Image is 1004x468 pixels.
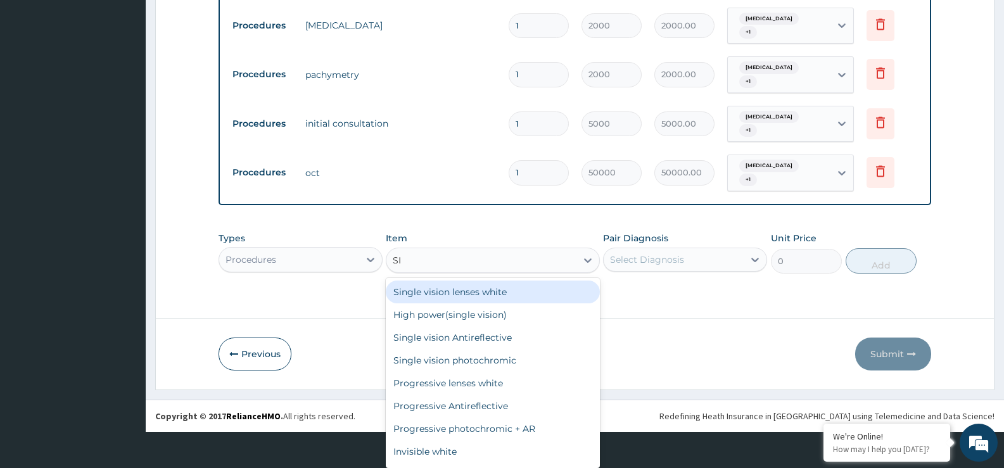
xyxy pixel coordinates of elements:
[219,233,245,244] label: Types
[208,6,238,37] div: Minimize live chat window
[855,338,931,370] button: Submit
[73,148,175,276] span: We're online!
[771,232,817,244] label: Unit Price
[386,349,599,372] div: Single vision photochromic
[833,431,941,442] div: We're Online!
[739,61,799,74] span: [MEDICAL_DATA]
[155,410,283,422] strong: Copyright © 2017 .
[610,253,684,266] div: Select Diagnosis
[386,372,599,395] div: Progressive lenses white
[299,160,502,186] td: oct
[6,324,241,368] textarea: Type your message and hit 'Enter'
[299,13,502,38] td: [MEDICAL_DATA]
[386,281,599,303] div: Single vision lenses white
[226,410,281,422] a: RelianceHMO
[739,160,799,172] span: [MEDICAL_DATA]
[833,444,941,455] p: How may I help you today?
[386,303,599,326] div: High power(single vision)
[386,417,599,440] div: Progressive photochromic + AR
[739,174,757,186] span: + 1
[386,232,407,244] label: Item
[659,410,994,422] div: Redefining Heath Insurance in [GEOGRAPHIC_DATA] using Telemedicine and Data Science!
[219,338,291,370] button: Previous
[146,400,1004,432] footer: All rights reserved.
[386,440,599,463] div: Invisible white
[739,13,799,25] span: [MEDICAL_DATA]
[226,253,276,266] div: Procedures
[299,62,502,87] td: pachymetry
[739,111,799,123] span: [MEDICAL_DATA]
[739,26,757,39] span: + 1
[386,395,599,417] div: Progressive Antireflective
[739,75,757,88] span: + 1
[23,63,51,95] img: d_794563401_company_1708531726252_794563401
[226,161,299,184] td: Procedures
[299,111,502,136] td: initial consultation
[386,326,599,349] div: Single vision Antireflective
[66,71,213,87] div: Chat with us now
[846,248,917,274] button: Add
[226,63,299,86] td: Procedures
[226,112,299,136] td: Procedures
[739,124,757,137] span: + 1
[226,14,299,37] td: Procedures
[603,232,668,244] label: Pair Diagnosis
